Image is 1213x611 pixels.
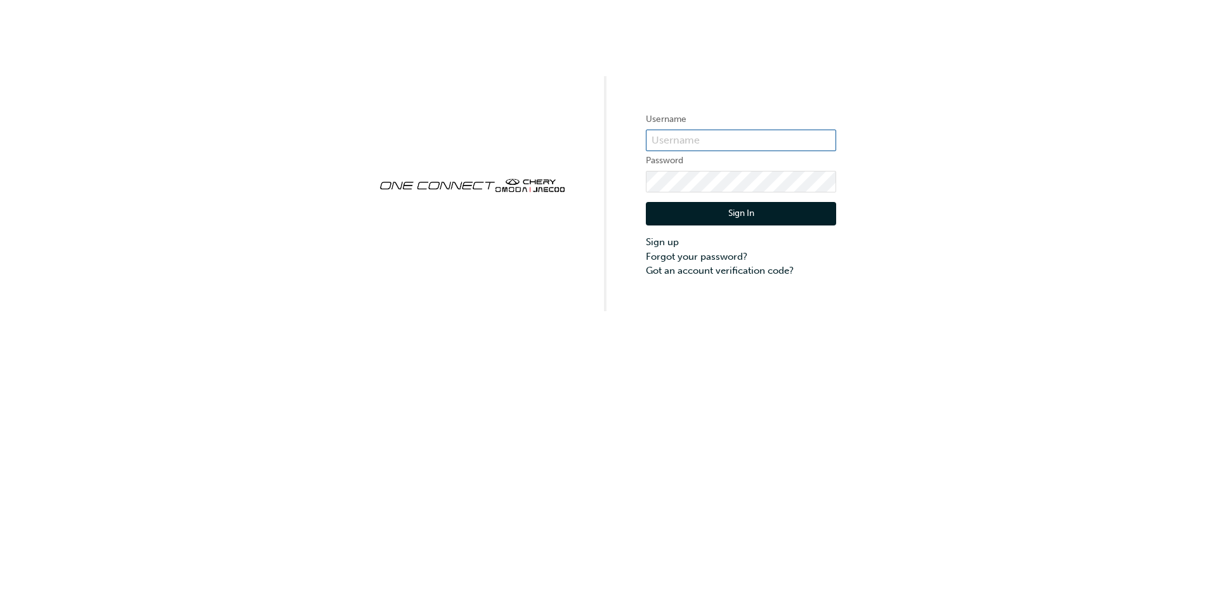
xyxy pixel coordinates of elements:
[646,153,836,168] label: Password
[646,235,836,250] a: Sign up
[646,202,836,226] button: Sign In
[646,250,836,264] a: Forgot your password?
[646,112,836,127] label: Username
[646,130,836,151] input: Username
[377,168,567,201] img: oneconnect
[646,264,836,278] a: Got an account verification code?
